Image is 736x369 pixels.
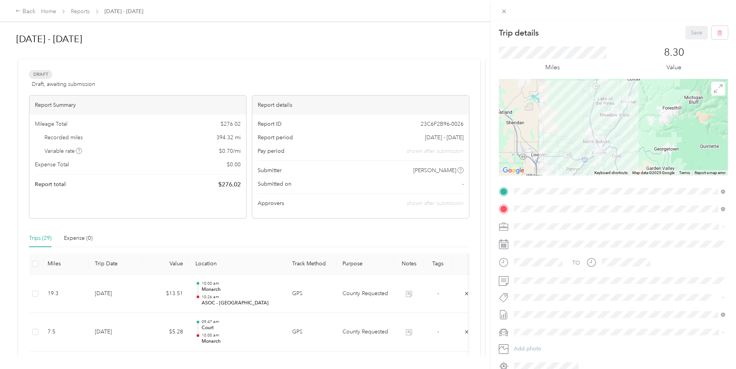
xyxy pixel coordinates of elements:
img: Google [501,166,526,176]
a: Terms (opens in new tab) [679,171,690,175]
p: Trip details [499,27,539,38]
span: Map data ©2025 Google [632,171,674,175]
a: Report a map error [695,171,726,175]
button: Keyboard shortcuts [594,170,628,176]
p: Value [666,63,681,72]
p: Miles [545,63,560,72]
iframe: Everlance-gr Chat Button Frame [693,326,736,369]
a: Open this area in Google Maps (opens a new window) [501,166,526,176]
p: 8.30 [664,46,684,59]
div: TO [572,259,580,267]
button: Add photo [511,343,728,354]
